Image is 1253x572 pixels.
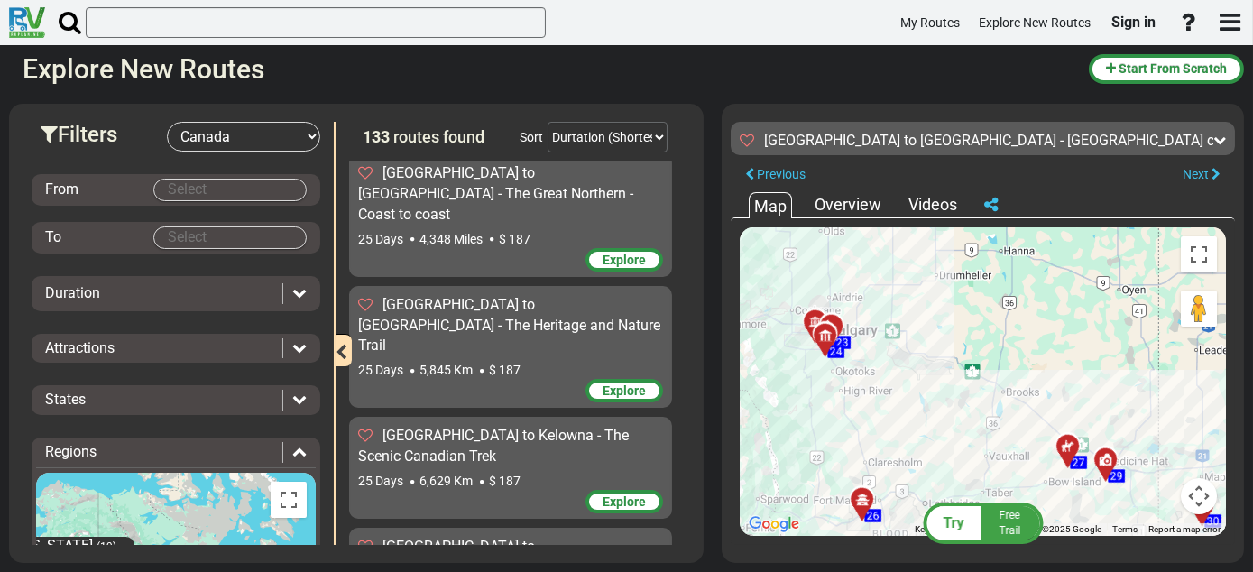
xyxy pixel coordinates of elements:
[358,164,633,223] span: [GEOGRAPHIC_DATA] to [GEOGRAPHIC_DATA] - The Great Northern - Coast to coast
[349,286,672,409] div: [GEOGRAPHIC_DATA] to [GEOGRAPHIC_DATA] - The Heritage and Nature Trail 25 Days 5,845 Km $ 187 Exp...
[1111,14,1156,31] span: Sign in
[866,509,879,521] span: 26
[971,5,1099,41] a: Explore New Routes
[520,128,543,146] div: Sort
[36,338,316,359] div: Attractions
[1110,469,1122,482] span: 29
[744,512,804,536] a: Open this area in Google Maps (opens a new window)
[1103,4,1164,42] a: Sign in
[358,296,660,355] span: [GEOGRAPHIC_DATA] to [GEOGRAPHIC_DATA] - The Heritage and Nature Trail
[36,442,316,463] div: Regions
[1089,54,1244,84] button: Start From Scratch
[45,228,61,245] span: To
[349,154,672,277] div: [GEOGRAPHIC_DATA] to [GEOGRAPHIC_DATA] - The Great Northern - Coast to coast 25 Days 4,348 Miles ...
[744,512,804,536] img: Google
[489,474,521,488] span: $ 187
[915,523,992,536] button: Keyboard shortcuts
[1112,524,1138,534] a: Terms (opens in new tab)
[489,363,521,377] span: $ 187
[23,54,1075,84] h2: Explore New Routes
[1181,478,1217,514] button: Map camera controls
[585,248,663,272] div: Explore
[979,15,1091,30] span: Explore New Routes
[499,232,530,246] span: $ 187
[1181,291,1217,327] button: Drag Pegman onto the map to open Street View
[829,345,842,357] span: 24
[97,540,116,553] span: (19)
[363,127,390,146] span: 133
[349,417,672,519] div: [GEOGRAPHIC_DATA] to Kelowna - The Scenic Canadian Trek 25 Days 6,629 Km $ 187 Explore
[603,494,646,509] span: Explore
[1148,524,1221,534] a: Report a map error
[603,383,646,398] span: Explore
[1206,514,1219,527] span: 30
[1119,61,1227,76] span: Start From Scratch
[19,537,93,554] span: [US_STATE]
[810,193,886,217] div: Overview
[900,15,960,30] span: My Routes
[9,7,45,38] img: RvPlanetLogo.png
[749,192,792,218] div: Map
[944,514,964,531] span: Try
[45,284,100,301] span: Duration
[917,502,1048,545] button: Try FreeTrail
[603,253,646,267] span: Explore
[45,180,78,198] span: From
[419,232,483,246] span: 4,348 Miles
[757,167,806,181] span: Previous
[154,227,306,248] input: Select
[1000,509,1021,537] span: Free Trail
[358,232,403,246] span: 25 Days
[36,390,316,411] div: States
[358,427,629,465] span: [GEOGRAPHIC_DATA] to Kelowna - The Scenic Canadian Trek
[154,180,306,200] input: Select
[585,379,663,402] div: Explore
[358,474,403,488] span: 25 Days
[731,162,820,187] button: Previous
[1003,524,1101,534] span: Map data ©2025 Google
[585,490,663,513] div: Explore
[1072,456,1084,468] span: 27
[1168,162,1235,187] button: Next
[45,443,97,460] span: Regions
[1183,167,1209,181] span: Next
[45,339,115,356] span: Attractions
[358,363,403,377] span: 25 Days
[892,5,968,41] a: My Routes
[271,482,307,518] button: Toggle fullscreen view
[36,283,316,304] div: Duration
[45,391,86,408] span: States
[393,127,484,146] span: routes found
[41,123,167,146] h3: Filters
[904,193,962,217] div: Videos
[419,363,473,377] span: 5,845 Km
[835,336,848,348] span: 23
[1181,236,1217,272] button: Toggle fullscreen view
[419,474,473,488] span: 6,629 Km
